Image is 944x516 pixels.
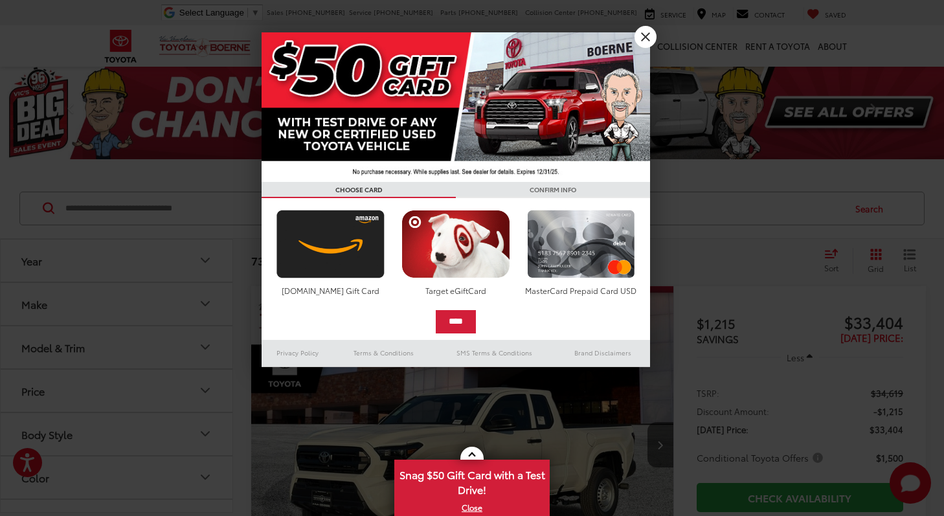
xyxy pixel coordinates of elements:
a: SMS Terms & Conditions [433,345,556,361]
h3: CHOOSE CARD [262,182,456,198]
span: Snag $50 Gift Card with a Test Drive! [396,461,548,500]
h3: CONFIRM INFO [456,182,650,198]
div: Target eGiftCard [398,285,513,296]
a: Terms & Conditions [334,345,433,361]
img: amazoncard.png [273,210,388,278]
img: targetcard.png [398,210,513,278]
img: 42635_top_851395.jpg [262,32,650,182]
img: mastercard.png [524,210,638,278]
a: Privacy Policy [262,345,334,361]
div: [DOMAIN_NAME] Gift Card [273,285,388,296]
div: MasterCard Prepaid Card USD [524,285,638,296]
a: Brand Disclaimers [556,345,650,361]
